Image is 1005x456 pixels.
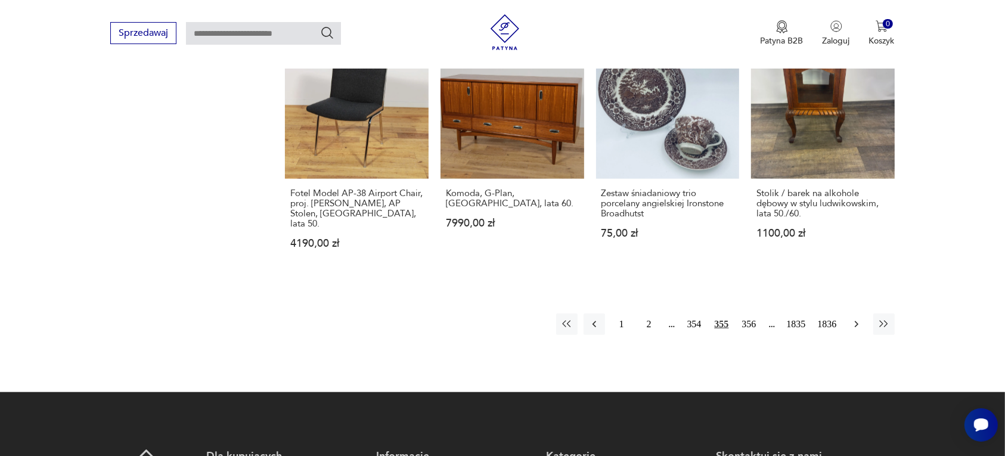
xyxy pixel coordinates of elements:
[815,314,840,335] button: 1836
[110,30,176,38] a: Sprzedawaj
[823,35,850,46] p: Zaloguj
[883,19,893,29] div: 0
[446,188,579,209] h3: Komoda, G-Plan, [GEOGRAPHIC_DATA], lata 60.
[446,218,579,228] p: 7990,00 zł
[876,20,888,32] img: Ikona koszyka
[869,20,895,46] button: 0Koszyk
[638,314,660,335] button: 2
[596,36,740,272] a: Zestaw śniadaniowy trio porcelany angielskiej Ironstone BroadhutstZestaw śniadaniowy trio porcela...
[756,228,889,238] p: 1100,00 zł
[611,314,632,335] button: 1
[285,36,429,272] a: KlasykFotel Model AP-38 Airport Chair, proj. Hans J. Wegner, AP Stolen, Dania, lata 50.Fotel Mode...
[290,188,423,229] h3: Fotel Model AP-38 Airport Chair, proj. [PERSON_NAME], AP Stolen, [GEOGRAPHIC_DATA], lata 50.
[761,20,804,46] a: Ikona medaluPatyna B2B
[487,14,523,50] img: Patyna - sklep z meblami i dekoracjami vintage
[964,408,998,442] iframe: Smartsupp widget button
[110,22,176,44] button: Sprzedawaj
[601,228,734,238] p: 75,00 zł
[761,20,804,46] button: Patyna B2B
[441,36,584,272] a: Komoda, G-Plan, Wielka Brytania, lata 60.Komoda, G-Plan, [GEOGRAPHIC_DATA], lata 60.7990,00 zł
[776,20,788,33] img: Ikona medalu
[601,188,734,219] h3: Zestaw śniadaniowy trio porcelany angielskiej Ironstone Broadhutst
[823,20,850,46] button: Zaloguj
[684,314,705,335] button: 354
[290,238,423,249] p: 4190,00 zł
[320,26,334,40] button: Szukaj
[711,314,733,335] button: 355
[869,35,895,46] p: Koszyk
[761,35,804,46] p: Patyna B2B
[784,314,809,335] button: 1835
[751,36,895,272] a: Stolik / barek na alkohole dębowy w stylu ludwikowskim, lata 50./60.Stolik / barek na alkohole dę...
[739,314,760,335] button: 356
[756,188,889,219] h3: Stolik / barek na alkohole dębowy w stylu ludwikowskim, lata 50./60.
[830,20,842,32] img: Ikonka użytkownika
